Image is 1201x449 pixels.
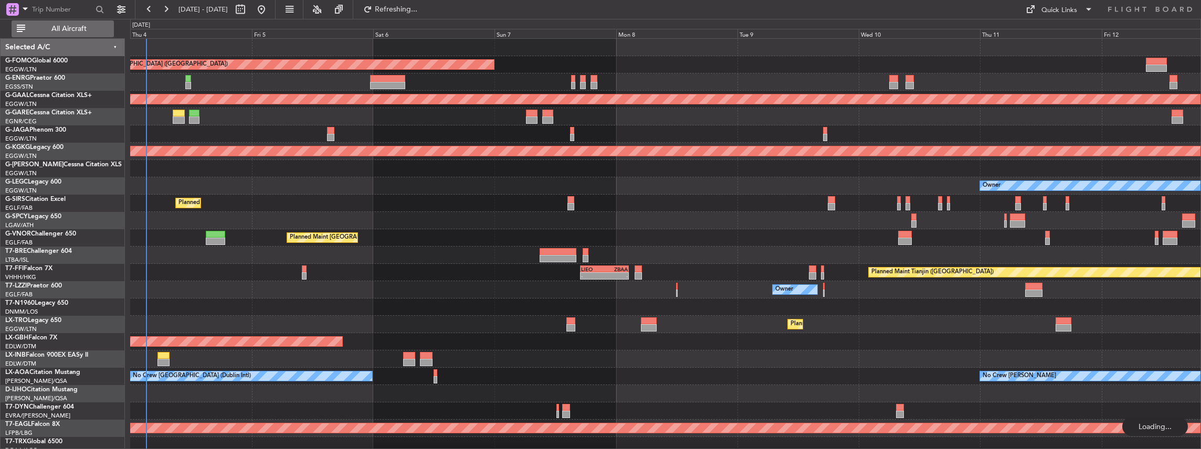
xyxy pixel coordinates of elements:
div: Quick Links [1041,5,1077,16]
a: G-LEGCLegacy 600 [5,179,61,185]
a: LX-TROLegacy 650 [5,317,61,324]
a: EGNR/CEG [5,117,37,125]
span: T7-FFI [5,265,24,272]
a: LX-GBHFalcon 7X [5,335,57,341]
a: T7-DYNChallenger 604 [5,404,74,410]
div: Sun 7 [494,29,616,38]
a: EGLF/FAB [5,204,33,212]
span: T7-LZZI [5,283,27,289]
span: LX-INB [5,352,26,358]
span: All Aircraft [27,25,111,33]
a: EGLF/FAB [5,239,33,247]
a: D-IJHOCitation Mustang [5,387,78,393]
a: G-[PERSON_NAME]Cessna Citation XLS [5,162,122,168]
a: LTBA/ISL [5,256,29,264]
input: Trip Number [32,2,92,17]
span: T7-DYN [5,404,29,410]
a: T7-N1960Legacy 650 [5,300,68,306]
a: [PERSON_NAME]/QSA [5,394,67,402]
span: T7-N1960 [5,300,35,306]
span: G-VNOR [5,231,31,237]
span: G-KGKG [5,144,30,151]
a: EGGW/LTN [5,187,37,195]
span: G-ENRG [5,75,30,81]
a: EGGW/LTN [5,100,37,108]
div: Thu 11 [980,29,1101,38]
a: LGAV/ATH [5,221,34,229]
a: T7-LZZIPraetor 600 [5,283,62,289]
div: Thu 4 [130,29,251,38]
a: G-GARECessna Citation XLS+ [5,110,92,116]
button: All Aircraft [12,20,114,37]
a: EGGW/LTN [5,135,37,143]
a: LX-AOACitation Mustang [5,369,80,376]
span: T7-EAGL [5,421,31,427]
div: Owner [775,282,793,297]
span: LX-AOA [5,369,29,376]
div: Owner [983,178,1000,194]
div: No Crew [GEOGRAPHIC_DATA] (Dublin Intl) [133,368,251,384]
div: Fri 5 [252,29,373,38]
a: EDLW/DTM [5,343,36,350]
a: G-FOMOGlobal 6000 [5,58,68,64]
span: G-LEGC [5,179,28,185]
a: EGLF/FAB [5,291,33,298]
a: G-GAALCessna Citation XLS+ [5,92,92,99]
div: Wed 10 [859,29,980,38]
span: G-FOMO [5,58,32,64]
div: No Crew [PERSON_NAME] [983,368,1056,384]
a: T7-FFIFalcon 7X [5,265,52,272]
a: EGGW/LTN [5,325,37,333]
span: D-IJHO [5,387,27,393]
span: [DATE] - [DATE] [178,5,228,14]
a: T7-EAGLFalcon 8X [5,421,60,427]
div: ZBAA [604,266,627,272]
span: Refreshing... [374,6,418,13]
a: EDLW/DTM [5,360,36,368]
a: [PERSON_NAME]/QSA [5,377,67,385]
span: G-SIRS [5,196,25,202]
div: - [604,273,627,279]
button: Refreshing... [359,1,422,18]
div: Planned Maint Tianjin ([GEOGRAPHIC_DATA]) [871,264,994,280]
a: EGGW/LTN [5,152,37,160]
span: G-GAAL [5,92,29,99]
span: T7-TRX [5,439,27,445]
div: Tue 9 [738,29,859,38]
a: EGSS/STN [5,83,33,91]
span: G-GARE [5,110,29,116]
div: Sat 6 [373,29,494,38]
div: Planned Maint [GEOGRAPHIC_DATA] ([GEOGRAPHIC_DATA]) [290,230,455,245]
span: G-[PERSON_NAME] [5,162,64,168]
a: LFPB/LBG [5,429,33,437]
a: T7-TRXGlobal 6500 [5,439,62,445]
a: G-SPCYLegacy 650 [5,213,61,220]
div: Planned Maint [GEOGRAPHIC_DATA] ([GEOGRAPHIC_DATA]) [178,195,344,211]
a: DNMM/LOS [5,308,38,316]
a: EVRA/[PERSON_NAME] [5,412,70,420]
span: LX-GBH [5,335,28,341]
span: LX-TRO [5,317,28,324]
div: - [581,273,604,279]
div: Loading... [1122,417,1188,436]
span: G-JAGA [5,127,29,133]
a: G-ENRGPraetor 600 [5,75,65,81]
div: Planned Maint [GEOGRAPHIC_DATA] ([GEOGRAPHIC_DATA]) [62,57,228,72]
a: G-VNORChallenger 650 [5,231,76,237]
span: T7-BRE [5,248,27,254]
a: VHHH/HKG [5,273,36,281]
div: Mon 8 [616,29,738,38]
span: G-SPCY [5,213,28,220]
div: [DATE] [132,21,150,30]
a: EGGW/LTN [5,66,37,73]
a: G-JAGAPhenom 300 [5,127,66,133]
a: G-SIRSCitation Excel [5,196,66,202]
a: LX-INBFalcon 900EX EASy II [5,352,88,358]
div: LIEO [581,266,604,272]
button: Quick Links [1020,1,1098,18]
a: EGGW/LTN [5,169,37,177]
div: Planned Maint Dusseldorf [791,316,859,332]
a: T7-BREChallenger 604 [5,248,72,254]
a: G-KGKGLegacy 600 [5,144,64,151]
